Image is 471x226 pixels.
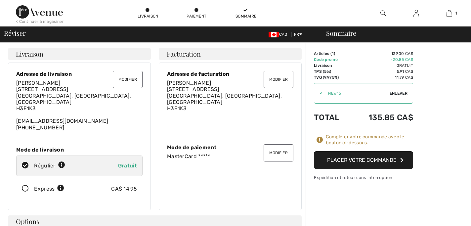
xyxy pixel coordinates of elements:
[314,106,350,129] td: Total
[167,86,282,112] span: [STREET_ADDRESS] [GEOGRAPHIC_DATA], [GEOGRAPHIC_DATA], [GEOGRAPHIC_DATA] H3E1K3
[350,51,413,57] td: 139.00 CA$
[326,134,413,146] div: Compléter votre commande avec le bouton ci-dessous.
[413,9,419,17] img: Mes infos
[167,144,293,151] div: Mode de paiement
[167,51,201,57] span: Facturation
[4,30,25,36] span: Réviser
[16,80,143,131] div: [EMAIL_ADDRESS][DOMAIN_NAME] [PHONE_NUMBER]
[455,10,457,16] span: 1
[314,57,350,63] td: Code promo
[350,57,413,63] td: -20.85 CA$
[350,63,413,68] td: Gratuit
[264,144,293,161] button: Modifier
[332,51,334,56] span: 1
[16,147,143,153] div: Mode de livraison
[269,32,279,37] img: Canadian Dollar
[16,19,64,24] div: < Continuer à magasiner
[350,106,413,129] td: 135.85 CA$
[447,9,452,17] img: Mon panier
[34,162,65,170] div: Régulier
[314,63,350,68] td: Livraison
[314,90,323,96] div: ✔
[269,32,290,37] span: CAD
[294,32,302,37] span: FR
[16,86,131,112] span: [STREET_ADDRESS] [GEOGRAPHIC_DATA], [GEOGRAPHIC_DATA], [GEOGRAPHIC_DATA] H3E1K3
[314,51,350,57] td: Articles ( )
[167,71,293,77] div: Adresse de facturation
[187,13,206,19] div: Paiement
[318,30,467,36] div: Sommaire
[118,162,137,169] span: Gratuit
[380,9,386,17] img: recherche
[16,51,43,57] span: Livraison
[390,90,407,96] span: Enlever
[167,80,211,86] span: [PERSON_NAME]
[264,71,293,88] button: Modifier
[16,71,143,77] div: Adresse de livraison
[113,71,143,88] button: Modifier
[314,174,413,181] div: Expédition et retour sans interruption
[34,185,64,193] div: Express
[350,74,413,80] td: 11.79 CA$
[350,68,413,74] td: 5.91 CA$
[314,151,413,169] button: Placer votre commande
[16,80,60,86] span: [PERSON_NAME]
[16,5,63,19] img: 1ère Avenue
[408,9,424,18] a: Se connecter
[314,74,350,80] td: TVQ (9.975%)
[138,13,157,19] div: Livraison
[235,13,255,19] div: Sommaire
[323,83,390,103] input: Code promo
[433,9,465,17] a: 1
[111,185,137,193] div: CA$ 14.95
[314,68,350,74] td: TPS (5%)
